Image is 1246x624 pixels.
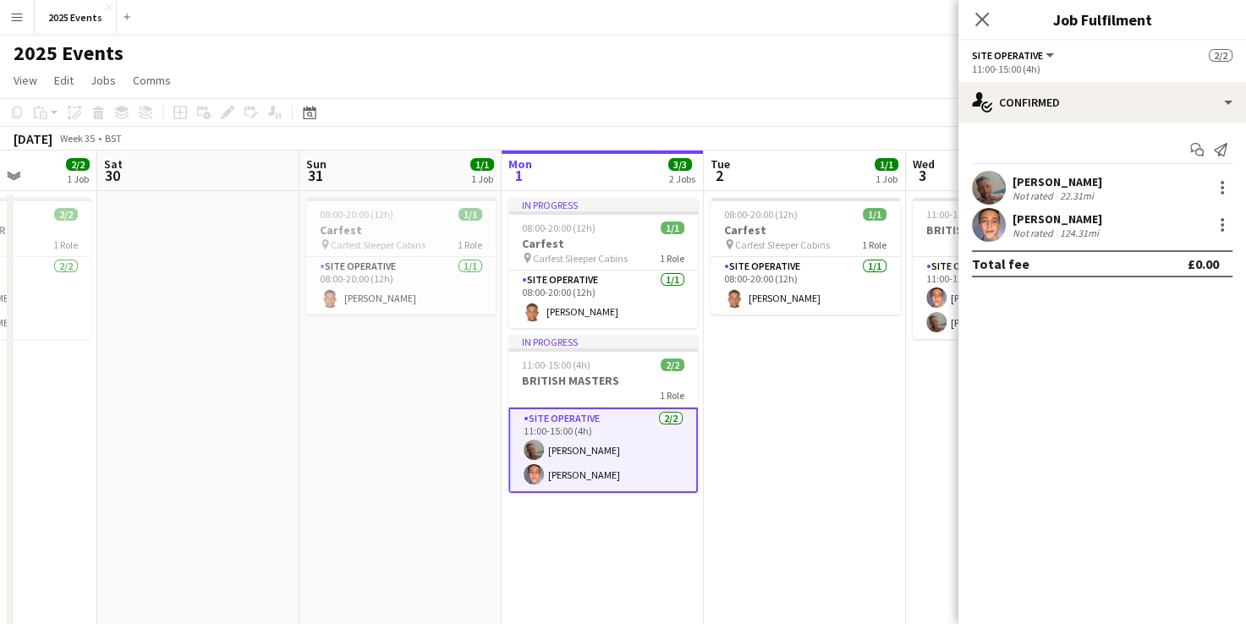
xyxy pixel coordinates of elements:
span: 08:00-20:00 (12h) [724,208,798,221]
button: 2025 Events [35,1,117,34]
div: [DATE] [14,130,52,147]
app-job-card: 08:00-20:00 (12h)1/1Carfest Carfest Sleeper Cabins1 RoleSite Operative1/108:00-20:00 (12h)[PERSON... [306,198,496,315]
span: 1/1 [661,222,684,234]
span: Comms [133,73,171,88]
div: 1 Job [875,172,897,185]
div: 22.31mi [1057,189,1097,202]
div: 11:00-15:00 (4h) [972,63,1232,75]
span: 3/3 [668,158,692,171]
a: Jobs [84,69,123,91]
h3: Job Fulfilment [958,8,1246,30]
span: Edit [54,73,74,88]
app-card-role: Site Operative1/108:00-20:00 (12h)[PERSON_NAME] [306,257,496,315]
span: 2 [708,166,730,185]
span: 11:00-15:00 (4h) [926,208,995,221]
span: Carfest Sleeper Cabins [331,238,425,251]
app-job-card: In progress08:00-20:00 (12h)1/1Carfest Carfest Sleeper Cabins1 RoleSite Operative1/108:00-20:00 (... [508,198,698,328]
span: 08:00-20:00 (12h) [522,222,596,234]
a: Edit [47,69,80,91]
span: Sun [306,156,327,172]
span: 2/2 [66,158,90,171]
span: 08:00-20:00 (12h) [320,208,393,221]
div: [PERSON_NAME] [1013,174,1102,189]
app-job-card: In progress11:00-15:00 (4h)2/2BRITISH MASTERS1 RoleSite Operative2/211:00-15:00 (4h)[PERSON_NAME]... [508,335,698,493]
a: View [7,69,44,91]
div: 1 Job [471,172,493,185]
span: 1 Role [862,238,886,251]
span: 1 [506,166,532,185]
span: 1/1 [470,158,494,171]
span: 1/1 [863,208,886,221]
span: 1 Role [458,238,482,251]
h3: BRITISH MASTERS [913,222,1102,238]
span: Carfest Sleeper Cabins [533,252,628,265]
div: £0.00 [1188,255,1219,272]
app-card-role: Site Operative2/211:00-15:00 (4h)[PERSON_NAME][PERSON_NAME] [508,408,698,493]
span: Tue [711,156,730,172]
div: Confirmed [958,82,1246,123]
h3: Carfest [306,222,496,238]
h3: Carfest [711,222,900,238]
app-job-card: 08:00-20:00 (12h)1/1Carfest Carfest Sleeper Cabins1 RoleSite Operative1/108:00-20:00 (12h)[PERSON... [711,198,900,315]
span: 2/2 [661,359,684,371]
span: Site Operative [972,49,1043,62]
span: Wed [913,156,935,172]
span: View [14,73,37,88]
div: BST [105,132,122,145]
span: 31 [304,166,327,185]
span: 2/2 [54,208,78,221]
span: Sat [104,156,123,172]
span: 1 Role [53,238,78,251]
h3: BRITISH MASTERS [508,373,698,388]
span: 2/2 [1209,49,1232,62]
span: 1/1 [458,208,482,221]
div: Not rated [1013,227,1057,239]
app-card-role: Site Operative1/108:00-20:00 (12h)[PERSON_NAME] [508,271,698,328]
span: Jobs [91,73,116,88]
span: 3 [910,166,935,185]
span: Mon [508,156,532,172]
div: In progress [508,335,698,348]
div: 1 Job [67,172,89,185]
div: [PERSON_NAME] [1013,211,1102,227]
span: 30 [102,166,123,185]
span: 1 Role [660,252,684,265]
h1: 2025 Events [14,41,124,66]
button: Site Operative [972,49,1057,62]
a: Comms [126,69,178,91]
div: Not rated [1013,189,1057,202]
div: 124.31mi [1057,227,1102,239]
div: 2 Jobs [669,172,695,185]
span: Carfest Sleeper Cabins [735,238,830,251]
div: Total fee [972,255,1029,272]
app-job-card: 11:00-15:00 (4h)2/2BRITISH MASTERS1 RoleSite Operative2/211:00-15:00 (4h)[PERSON_NAME][PERSON_NAME] [913,198,1102,339]
span: 1/1 [875,158,898,171]
app-card-role: Site Operative1/108:00-20:00 (12h)[PERSON_NAME] [711,257,900,315]
span: 1 Role [660,389,684,402]
span: Week 35 [56,132,98,145]
span: 11:00-15:00 (4h) [522,359,590,371]
app-card-role: Site Operative2/211:00-15:00 (4h)[PERSON_NAME][PERSON_NAME] [913,257,1102,339]
h3: Carfest [508,236,698,251]
div: In progress [508,198,698,211]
